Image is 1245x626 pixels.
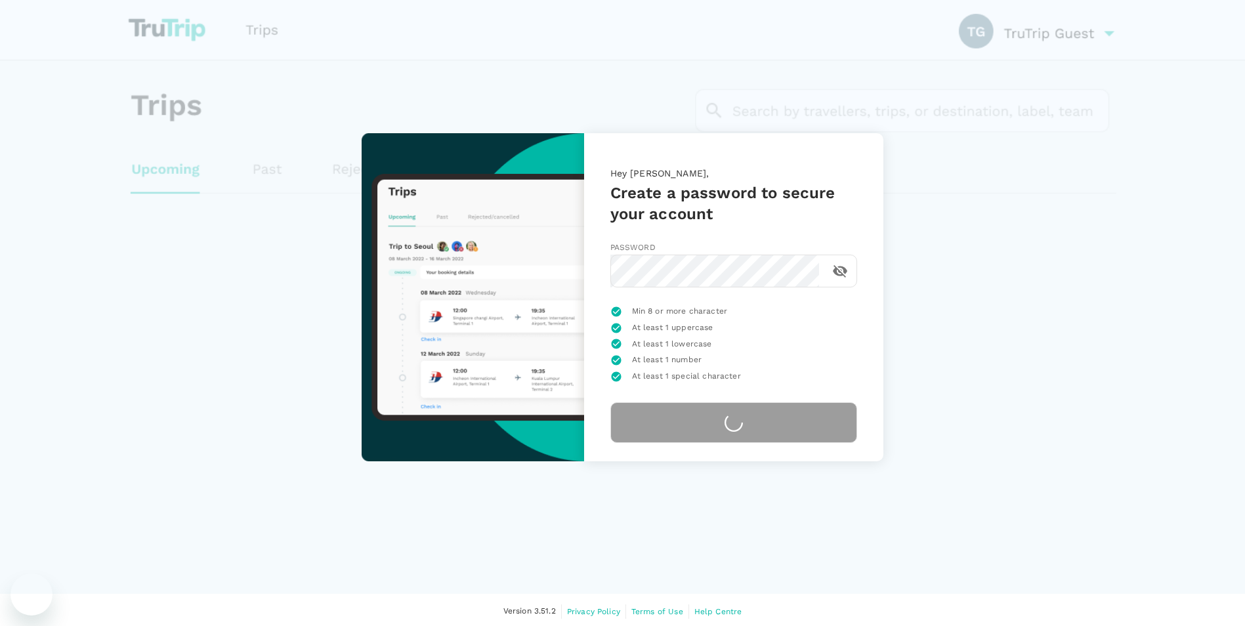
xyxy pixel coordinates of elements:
img: trutrip-set-password [362,133,583,461]
a: Terms of Use [631,604,683,619]
span: Min 8 or more character [632,305,727,318]
span: Help Centre [694,607,742,616]
a: Help Centre [694,604,742,619]
span: At least 1 number [632,354,702,367]
span: At least 1 uppercase [632,322,713,335]
button: toggle password visibility [824,255,856,287]
span: Terms of Use [631,607,683,616]
span: At least 1 special character [632,370,741,383]
h5: Create a password to secure your account [610,182,857,224]
span: Version 3.51.2 [503,605,556,618]
span: Privacy Policy [567,607,620,616]
a: Privacy Policy [567,604,620,619]
span: At least 1 lowercase [632,338,712,351]
p: Hey [PERSON_NAME], [610,167,857,182]
iframe: Button to launch messaging window [11,574,53,616]
span: Password [610,243,656,252]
